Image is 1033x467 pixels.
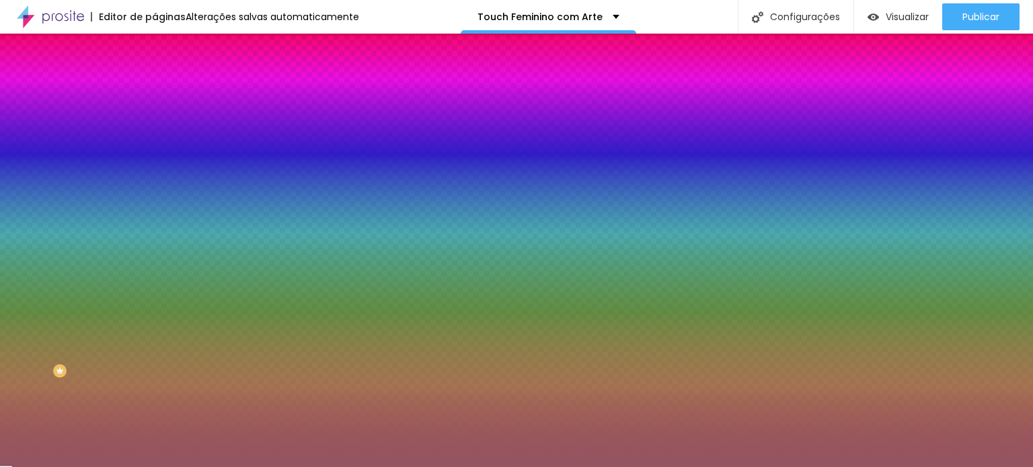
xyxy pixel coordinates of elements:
span: Publicar [962,11,999,22]
img: Icone [752,11,763,23]
div: Alterações salvas automaticamente [186,12,359,22]
button: Visualizar [854,3,942,30]
button: Publicar [942,3,1020,30]
div: Editor de páginas [91,12,186,22]
p: Touch Feminino com Arte [477,12,603,22]
span: Visualizar [886,11,929,22]
img: view-1.svg [868,11,879,23]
